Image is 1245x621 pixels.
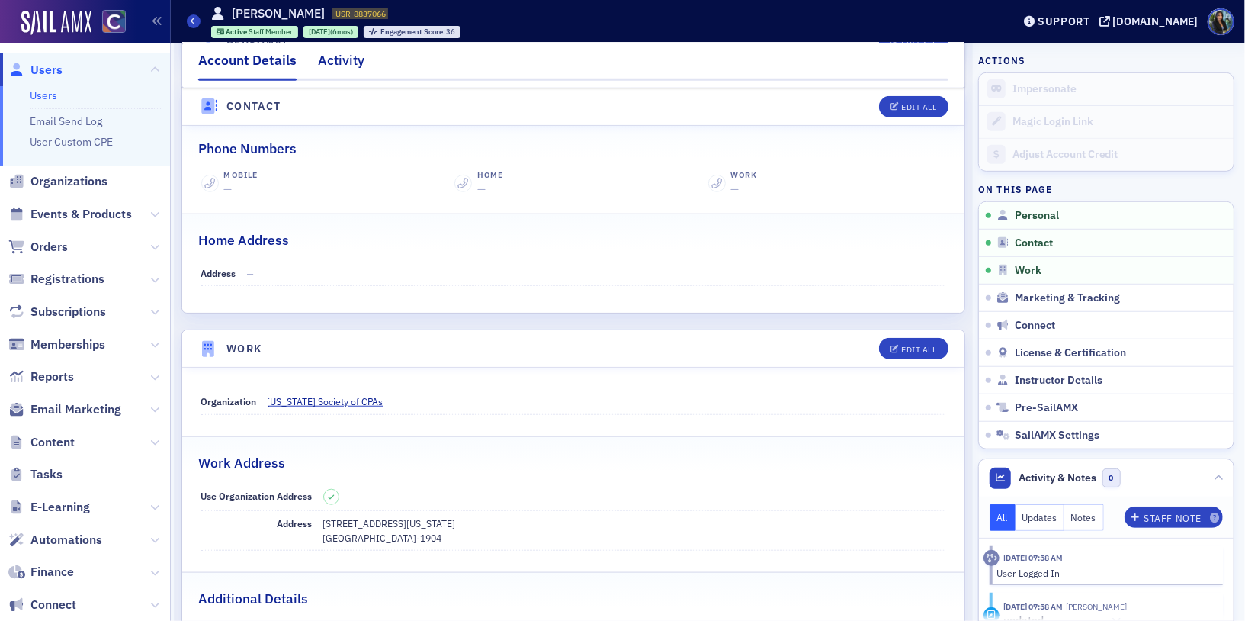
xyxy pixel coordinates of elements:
a: E-Learning [8,499,90,516]
a: View Homepage [91,10,126,36]
div: Edit All [901,346,936,354]
span: Staff Member [249,27,293,37]
span: Marketing & Tracking [1015,291,1120,305]
span: Personal [1015,209,1059,223]
span: Organizations [30,173,107,190]
a: Email Marketing [8,401,121,418]
div: User Logged In [997,566,1213,580]
a: Reports [8,368,74,385]
a: User Custom CPE [30,135,113,149]
div: 2025-01-30 00:00:00 [303,26,358,38]
span: Instructor Details [1015,374,1102,388]
span: Profile [1208,8,1234,35]
a: Content [8,434,75,451]
span: — [477,182,486,196]
a: Registrations [8,271,104,288]
span: Connect [1015,319,1055,333]
div: Adjust Account Credit [1012,148,1226,162]
div: Home [477,169,503,182]
button: [DOMAIN_NAME] [1099,16,1204,27]
h2: Work Address [198,453,285,473]
a: Tasks [8,466,63,483]
span: — [247,267,255,279]
div: [DOMAIN_NAME] [1113,14,1198,28]
a: Orders [8,239,68,256]
a: Active Staff Member [217,27,294,37]
div: 36 [380,28,456,37]
a: [US_STATE] Society of CPAs [268,394,418,408]
a: Organizations [8,173,107,190]
h2: Phone Numbers [198,139,297,159]
button: Edit All [879,96,948,117]
div: (6mos) [309,27,353,37]
img: SailAMX [102,10,126,34]
button: Impersonate [1012,82,1077,96]
span: License & Certification [1015,346,1126,360]
span: Brenda Astorga [1063,601,1127,612]
a: Connect [8,597,76,613]
span: Pre-SailAMX [1015,401,1078,415]
span: USR-8837066 [335,8,386,19]
span: Tasks [30,466,63,483]
a: Users [8,62,63,79]
span: Address [278,517,313,529]
span: Work [1015,264,1041,278]
img: SailAMX [21,11,91,35]
h4: On this page [978,182,1234,196]
span: Content [30,434,75,451]
a: Events & Products [8,206,132,223]
span: Address [201,267,236,279]
div: Activity [983,550,1000,566]
a: Finance [8,564,74,581]
span: — [224,182,233,196]
div: Active: Active: Staff Member [211,26,299,38]
span: E-Learning [30,499,90,516]
a: Email Send Log [30,114,102,128]
a: Subscriptions [8,304,106,320]
span: Email Marketing [30,401,121,418]
div: Work [731,169,758,182]
p: [STREET_ADDRESS][US_STATE] [323,516,946,530]
span: [DATE] [309,27,330,37]
h2: Additional Details [198,589,308,609]
span: Automations [30,532,102,549]
span: Colorado Society of CPAs [268,394,406,408]
span: Active [226,27,249,37]
div: Support [1038,14,1090,28]
h4: Contact [226,98,281,114]
div: Edit All [901,103,936,111]
span: Users [30,62,63,79]
span: Engagement Score : [380,27,447,37]
span: Subscriptions [30,304,106,320]
a: Memberships [8,336,105,353]
button: Updates [1016,504,1065,531]
span: Connect [30,597,76,613]
h1: [PERSON_NAME] [232,5,325,22]
div: Activity [318,50,364,79]
h2: Home Address [198,230,289,250]
span: Activity & Notes [1019,470,1097,486]
span: SailAMX Settings [1015,429,1099,442]
span: Memberships [30,336,105,353]
button: All [990,504,1016,531]
p: [GEOGRAPHIC_DATA]-1904 [323,531,946,545]
a: Users [30,88,57,102]
span: Use Organization Address [201,490,313,502]
span: Contact [1015,236,1053,250]
div: Mobile [224,169,258,182]
div: Account Details [198,50,297,81]
span: Organization [201,395,257,407]
button: Notes [1064,504,1104,531]
h4: Work [226,341,262,357]
span: Events & Products [30,206,132,223]
h4: Actions [978,53,1025,67]
div: Engagement Score: 36 [364,26,460,38]
span: Orders [30,239,68,256]
button: Edit All [879,338,948,359]
time: 8/6/2025 07:58 AM [1003,601,1063,612]
time: 8/6/2025 07:58 AM [1003,552,1063,563]
span: — [731,182,740,196]
div: Staff Note [1144,514,1202,523]
span: Registrations [30,271,104,288]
